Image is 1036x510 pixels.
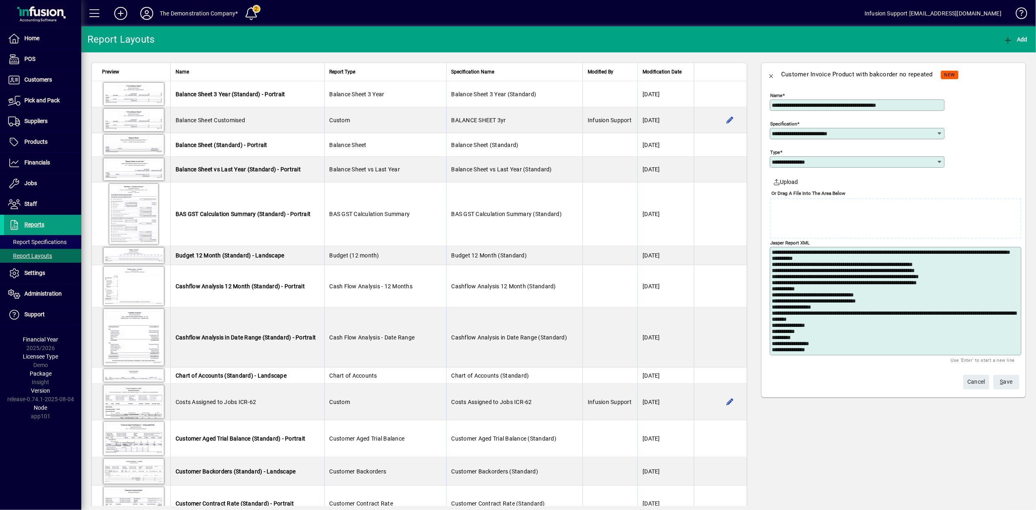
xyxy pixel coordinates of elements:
a: Administration [4,284,81,304]
span: Customers [24,76,52,83]
span: Budget 12 Month (Standard) - Landscape [176,252,285,259]
button: Profile [134,6,160,21]
td: [DATE] [637,420,694,457]
td: [DATE] [637,367,694,384]
a: Jobs [4,173,81,194]
span: Customer Backorders [330,468,387,475]
span: Chart of Accounts (Standard) - Landscape [176,372,287,379]
td: [DATE] [637,182,694,246]
span: Suppliers [24,118,48,124]
mat-label: Name [770,93,782,98]
div: The Demonstration Company* [160,7,238,20]
span: BAS GST Calculation Summary (Standard) - Portrait [176,211,311,217]
td: [DATE] [637,133,694,157]
div: Specification Name [452,67,578,76]
span: Cash Flow Analysis - Date Range [330,334,415,341]
span: Balance Sheet vs Last Year (Standard) - Portrait [176,166,301,173]
span: Customer Contract Rate [330,500,393,507]
button: Upload [770,175,801,189]
span: Balance Sheet (Standard) - Portrait [176,142,267,148]
button: Add [1001,32,1029,47]
a: Knowledge Base [1010,2,1026,28]
span: Version [31,387,50,394]
span: Financials [24,159,50,166]
mat-hint: Use 'Enter' to start a new line [951,355,1015,365]
span: Cashflow Analysis in Date Range (Standard) [452,334,567,341]
a: Customers [4,70,81,90]
a: Financials [4,153,81,173]
span: Name [176,67,189,76]
td: [DATE] [637,246,694,265]
span: Modification Date [643,67,682,76]
span: Report Layouts [8,253,52,259]
app-page-header-button: Back [762,65,781,84]
span: Costs Assigned to Jobs ICR-62 [176,399,256,405]
span: Financial Year [23,336,59,343]
span: Balance Sheet vs Last Year (Standard) [452,166,552,173]
span: Jobs [24,180,37,186]
div: Report Layouts [87,33,155,46]
button: Save [993,375,1019,389]
span: Report Specifications [8,239,67,245]
td: [DATE] [637,307,694,367]
span: Balance Sheet vs Last Year [330,166,400,173]
a: POS [4,49,81,69]
mat-label: Type [770,149,780,155]
span: Products [24,138,48,145]
span: Staff [24,201,37,207]
span: Customer Contract Rate (Standard) [452,500,545,507]
span: ave [1000,375,1013,389]
span: Cash Flow Analysis - 12 Months [330,283,413,290]
span: Chart of Accounts (Standard) [452,372,529,379]
span: Customer Backorders (Standard) [452,468,539,475]
span: Costs Assigned to Jobs ICR-62 [452,399,532,405]
span: NEW [944,72,955,78]
div: Modification Date [643,67,689,76]
span: Cashflow Analysis 12 Month (Standard) - Portrait [176,283,305,290]
span: Administration [24,290,62,297]
span: Preview [102,67,119,76]
span: Home [24,35,39,41]
span: Add [1003,36,1027,43]
span: Customer Aged Trial Balance (Standard) - Portrait [176,435,305,442]
span: Customer Aged Trial Balance [330,435,405,442]
span: Custom [330,399,350,405]
span: Infusion Support [588,117,632,123]
span: Customer Backorders (Standard) - Landscape [176,468,296,475]
a: Report Layouts [4,249,81,263]
span: Report Type [330,67,356,76]
span: Balance Sheet 3 Year (Standard) - Portrait [176,91,285,97]
span: Pick and Pack [24,97,60,104]
span: Node [34,404,48,411]
span: Modified By [588,67,613,76]
span: Customer Contract Rate (Standard) - Portrait [176,500,294,507]
span: Specification Name [452,67,495,76]
td: [DATE] [637,81,694,107]
span: Balance Sheet 3 Year (Standard) [452,91,536,97]
span: Support [24,311,45,318]
span: Reports [24,221,44,228]
span: Infusion Support [588,399,632,405]
span: Balance Sheet 3 Year [330,91,384,97]
a: Staff [4,194,81,214]
td: [DATE] [637,384,694,420]
div: Infusion Support [EMAIL_ADDRESS][DOMAIN_NAME] [864,7,1001,20]
mat-label: Specification [770,121,797,127]
button: Cancel [963,375,989,389]
div: Customer Invoice Product with bakcorder no repeated [781,68,933,81]
a: Settings [4,263,81,283]
span: Balance Sheet Customised [176,117,245,123]
div: Report Type [330,67,441,76]
span: S [1000,378,1003,385]
span: Budget 12 Month (Standard) [452,252,527,259]
span: BAS GST Calculation Summary [330,211,410,217]
span: Cancel [967,375,985,389]
span: Cashflow Analysis 12 Month (Standard) [452,283,556,290]
a: Support [4,305,81,325]
span: Balance Sheet [330,142,367,148]
span: Budget (12 month) [330,252,379,259]
span: BAS GST Calculation Summary (Standard) [452,211,562,217]
span: Customer Aged Trial Balance (Standard) [452,435,557,442]
td: [DATE] [637,457,694,486]
span: Custom [330,117,350,123]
